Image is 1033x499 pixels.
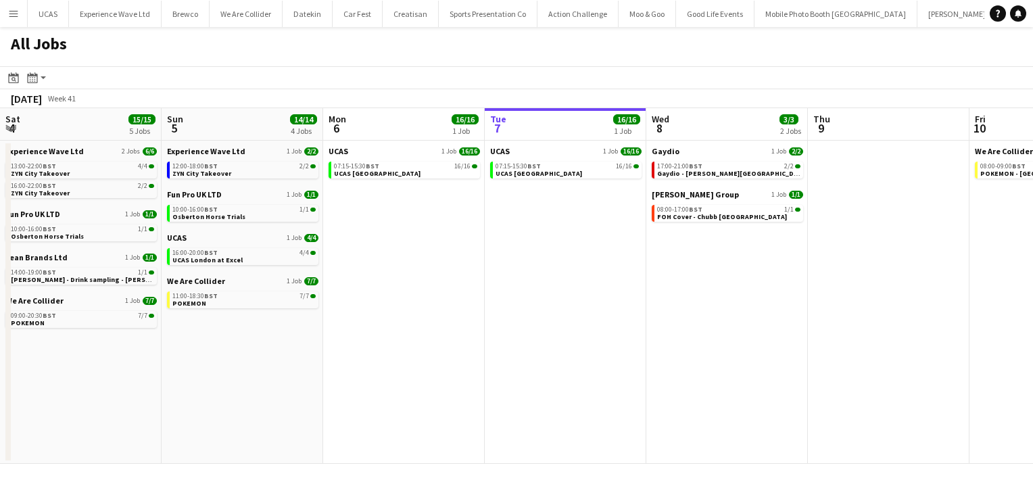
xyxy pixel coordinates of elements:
div: [DATE] [11,92,42,105]
span: 10:00-16:00 [11,226,56,233]
span: 1/1 [299,206,309,213]
span: Wed [652,113,669,125]
span: 16:00-20:00 [172,249,218,256]
span: BST [527,162,541,170]
a: Lean Brands Ltd1 Job1/1 [5,252,157,262]
span: Thu [813,113,830,125]
button: Creatisan [383,1,439,27]
div: 2 Jobs [780,126,801,136]
span: 17:00-21:00 [657,163,702,170]
button: Good Life Events [676,1,754,27]
span: UCAS [167,233,187,243]
span: 16/16 [621,147,642,156]
a: 16:00-22:00BST2/2ZYN City Takeover [11,181,154,197]
span: Week 41 [45,93,78,103]
a: 07:15-15:30BST16/16UCAS [GEOGRAPHIC_DATA] [334,162,477,177]
span: 1/1 [138,269,147,276]
span: Fri [975,113,986,125]
span: 08:00-17:00 [657,206,702,213]
span: 1/1 [138,226,147,233]
a: Experience Wave Ltd1 Job2/2 [167,146,318,156]
span: BST [689,205,702,214]
div: Experience Wave Ltd1 Job2/212:00-18:00BST2/2ZYN City Takeover [167,146,318,189]
span: 4 [3,120,20,136]
span: 12:00-18:00 [172,163,218,170]
span: 1/1 [149,227,154,231]
span: We Are Collider [167,276,225,286]
span: 16/16 [452,114,479,124]
span: Gaydio [652,146,679,156]
span: 1/1 [789,191,803,199]
div: Lean Brands Ltd1 Job1/114:00-19:00BST1/1[PERSON_NAME] - Drink sampling - [PERSON_NAME] [5,252,157,295]
span: 7 [488,120,506,136]
button: Datekin [283,1,333,27]
a: We Are Collider1 Job7/7 [5,295,157,306]
span: 10 [973,120,986,136]
span: 1/1 [304,191,318,199]
a: 13:00-22:00BST4/4ZYN City Takeover [11,162,154,177]
span: 7/7 [310,294,316,298]
div: Fun Pro UK LTD1 Job1/110:00-16:00BST1/1Osberton Horse Trials [5,209,157,252]
span: Osberton Horse Trials [172,212,245,221]
span: 1 Job [287,147,302,156]
span: 2/2 [304,147,318,156]
span: Osberton Horse Trials [11,232,84,241]
span: Tue [490,113,506,125]
span: 3/3 [779,114,798,124]
span: UCAS London at Excel [172,256,243,264]
span: 2/2 [138,183,147,189]
div: We Are Collider1 Job7/711:00-18:30BST7/7POKEMON [167,276,318,311]
a: 11:00-18:30BST7/7POKEMON [172,291,316,307]
a: Gaydio1 Job2/2 [652,146,803,156]
button: Sports Presentation Co [439,1,537,27]
span: 16/16 [472,164,477,168]
div: Gaydio1 Job2/217:00-21:00BST2/2Gaydio - [PERSON_NAME][GEOGRAPHIC_DATA] Student Shopping Night [652,146,803,189]
button: Action Challenge [537,1,619,27]
span: 2/2 [310,164,316,168]
span: We Are Collider [975,146,1033,156]
a: 10:00-16:00BST1/1Osberton Horse Trials [11,224,154,240]
div: We Are Collider1 Job7/709:00-20:30BST7/7POKEMON [5,295,157,331]
a: Experience Wave Ltd2 Jobs6/6 [5,146,157,156]
span: BST [204,205,218,214]
div: 5 Jobs [129,126,155,136]
span: Fun Pro UK LTD [5,209,60,219]
span: 14:00-19:00 [11,269,56,276]
span: 1 Job [287,191,302,199]
span: 7/7 [299,293,309,300]
span: 1/1 [143,254,157,262]
span: 4/4 [310,251,316,255]
a: 14:00-19:00BST1/1[PERSON_NAME] - Drink sampling - [PERSON_NAME] [11,268,154,283]
span: BST [204,248,218,257]
span: 4/4 [138,163,147,170]
span: POKEMON [172,299,206,308]
span: 7/7 [143,297,157,305]
a: 16:00-20:00BST4/4UCAS London at Excel [172,248,316,264]
span: 7/7 [304,277,318,285]
div: Experience Wave Ltd2 Jobs6/613:00-22:00BST4/4ZYN City Takeover16:00-22:00BST2/2ZYN City Takeover [5,146,157,209]
span: UCAS [490,146,510,156]
span: 11:00-18:30 [172,293,218,300]
span: 1 Job [287,277,302,285]
span: 2/2 [795,164,800,168]
span: Experience Wave Ltd [167,146,245,156]
span: 09:00-20:30 [11,312,56,319]
span: 1 Job [441,147,456,156]
span: 1/1 [310,208,316,212]
span: BST [1012,162,1026,170]
span: 7/7 [149,314,154,318]
span: FOH Cover - Chubb Glasgow [657,212,787,221]
span: 7/7 [138,312,147,319]
span: 16/16 [613,114,640,124]
span: 13:00-22:00 [11,163,56,170]
a: 10:00-16:00BST1/1Osberton Horse Trials [172,205,316,220]
span: 07:15-15:30 [334,163,379,170]
span: 6 [327,120,346,136]
span: 2 Jobs [122,147,140,156]
a: UCAS1 Job16/16 [329,146,480,156]
button: Moo & Goo [619,1,676,27]
button: Car Fest [333,1,383,27]
span: 9 [811,120,830,136]
div: [PERSON_NAME] Group1 Job1/108:00-17:00BST1/1FOH Cover - Chubb [GEOGRAPHIC_DATA] [652,189,803,224]
span: BST [366,162,379,170]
